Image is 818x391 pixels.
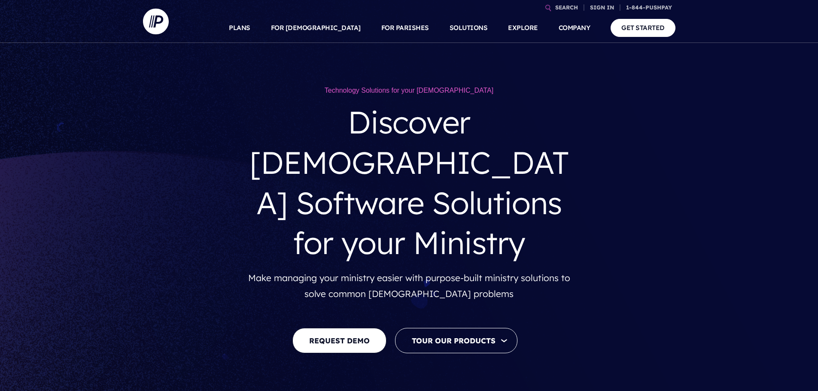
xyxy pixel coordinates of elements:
[248,86,570,95] h1: Technology Solutions for your [DEMOGRAPHIC_DATA]
[559,13,590,43] a: COMPANY
[248,95,570,270] h3: Discover [DEMOGRAPHIC_DATA] Software Solutions for your Ministry
[381,13,429,43] a: FOR PARISHES
[508,13,538,43] a: EXPLORE
[271,13,361,43] a: FOR [DEMOGRAPHIC_DATA]
[395,328,517,353] button: Tour Our Products
[611,19,675,36] a: GET STARTED
[292,328,386,353] a: REQUEST DEMO
[248,270,570,302] p: Make managing your ministry easier with purpose-built ministry solutions to solve common [DEMOGRA...
[450,13,488,43] a: SOLUTIONS
[229,13,250,43] a: PLANS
